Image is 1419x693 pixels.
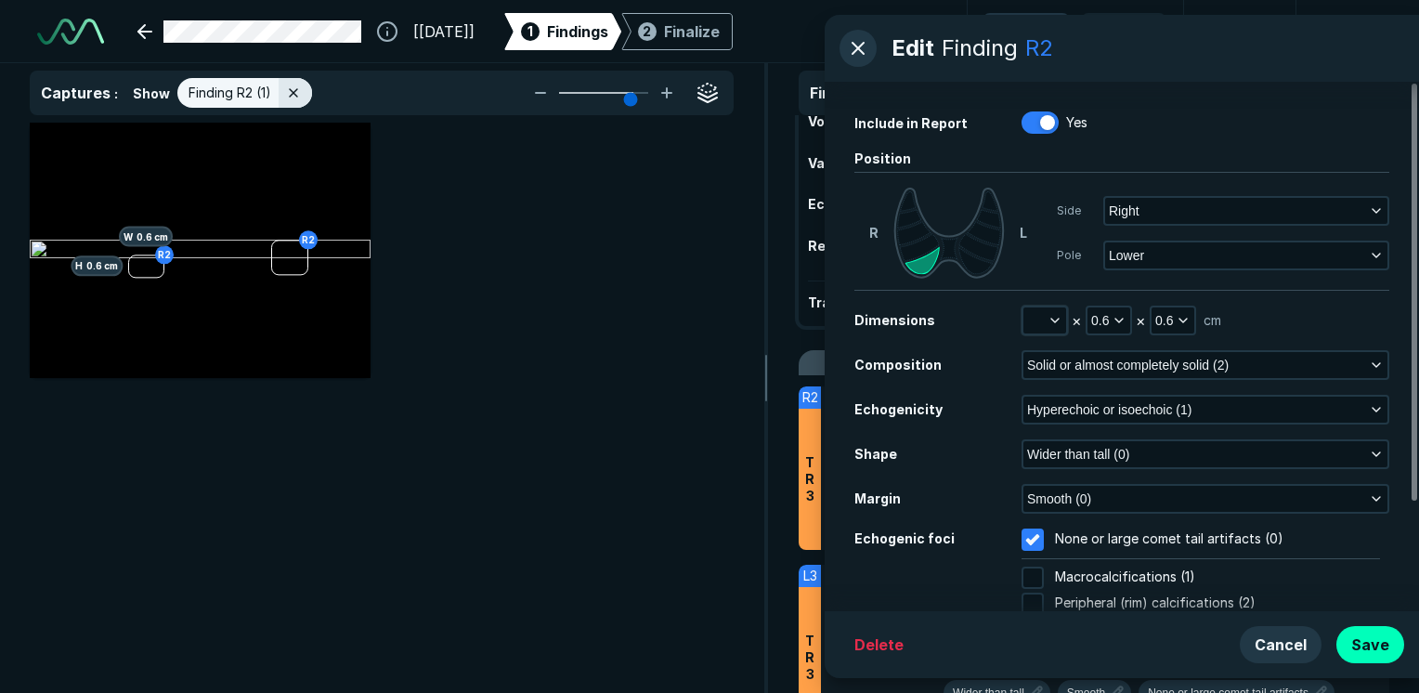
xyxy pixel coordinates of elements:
[1020,223,1027,242] span: L
[1204,310,1221,331] span: cm
[1081,13,1166,50] button: Redo
[71,256,123,277] span: H 0.6 cm
[854,312,935,328] span: Dimensions
[854,446,897,462] span: Shape
[854,401,943,417] span: Echogenicity
[1155,310,1173,331] span: 0.6
[504,13,621,50] div: 1Findings
[1027,444,1129,464] span: Wider than tall (0)
[547,20,608,43] span: Findings
[413,20,475,43] span: [[DATE]]
[1025,32,1053,65] div: R2
[854,357,942,373] span: Composition
[119,226,173,246] span: W 0.6 cm
[854,490,901,506] span: Margin
[840,626,918,663] button: Delete
[854,150,911,166] span: Position
[1068,307,1086,333] div: ×
[1132,307,1150,333] div: ×
[1091,310,1109,331] span: 0.6
[133,84,170,103] span: Show
[189,83,271,103] span: Finding R2 (1)
[37,19,104,45] img: See-Mode Logo
[854,530,955,546] span: Echogenic foci
[664,20,720,43] div: Finalize
[1066,112,1087,133] span: Yes
[1057,203,1081,219] span: Side
[1109,201,1139,221] span: Right
[1055,567,1195,589] span: Macrocalcifications (1)
[1240,626,1321,663] button: Cancel
[30,11,111,52] a: See-Mode Logo
[1336,626,1404,663] button: Save
[854,115,968,131] span: Include in Report
[892,32,934,65] span: Edit
[869,223,879,242] span: R
[41,84,111,102] span: Captures
[1027,399,1191,420] span: Hyperechoic or isoechoic (1)
[114,85,118,101] span: :
[942,32,1018,65] div: Finding
[621,13,733,50] div: 2Finalize
[527,21,533,41] span: 1
[1027,489,1091,509] span: Smooth (0)
[1311,13,1389,50] button: avatar-name
[1055,529,1283,551] span: None or large comet tail artifacts (0)
[1057,247,1081,264] span: Pole
[983,13,1070,50] button: Undo
[1027,355,1229,375] span: Solid or almost completely solid (2)
[1055,593,1256,615] span: Peripheral (rim) calcifications (2)
[1109,245,1144,266] span: Lower
[643,21,651,41] span: 2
